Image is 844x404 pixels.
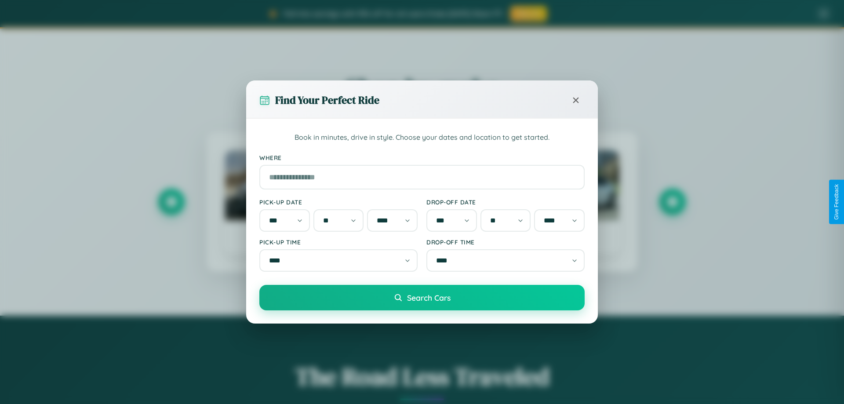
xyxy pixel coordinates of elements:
label: Drop-off Date [426,198,585,206]
label: Where [259,154,585,161]
p: Book in minutes, drive in style. Choose your dates and location to get started. [259,132,585,143]
h3: Find Your Perfect Ride [275,93,379,107]
label: Pick-up Time [259,238,418,246]
label: Pick-up Date [259,198,418,206]
span: Search Cars [407,293,451,302]
label: Drop-off Time [426,238,585,246]
button: Search Cars [259,285,585,310]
